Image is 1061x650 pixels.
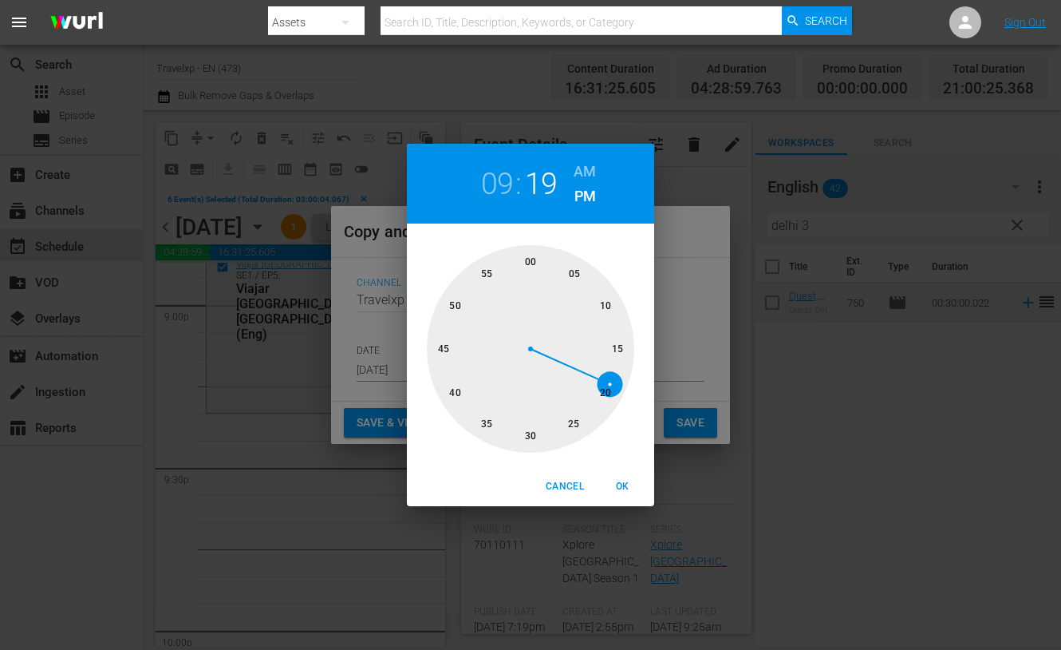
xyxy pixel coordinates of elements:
[525,166,558,202] button: 19
[10,13,29,32] span: menu
[574,184,596,209] h6: PM
[603,478,641,495] span: OK
[597,474,648,500] button: OK
[546,478,584,495] span: Cancel
[539,474,590,500] button: Cancel
[1004,16,1046,29] a: Sign Out
[574,159,596,184] button: AM
[515,166,522,202] h2: :
[574,184,596,209] button: PM
[481,166,514,202] button: 09
[805,6,847,35] span: Search
[38,4,115,42] img: ans4CAIJ8jUAAAAAAAAAAAAAAAAAAAAAAAAgQb4GAAAAAAAAAAAAAAAAAAAAAAAAJMjXAAAAAAAAAAAAAAAAAAAAAAAAgAT5G...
